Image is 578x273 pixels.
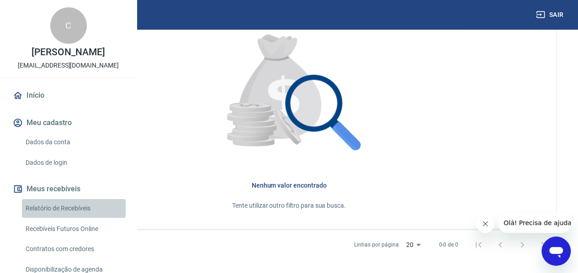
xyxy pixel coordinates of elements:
[22,199,126,218] a: Relatório de Recebíveis
[206,9,372,177] img: Nenhum item encontrado
[232,202,346,209] span: Tente utilizar outro filtro para sua busca.
[11,113,126,133] button: Meu cadastro
[541,236,571,266] iframe: Botão para abrir a janela de mensagens
[22,133,126,152] a: Dados da conta
[32,47,105,57] p: [PERSON_NAME]
[22,153,126,172] a: Dados de login
[11,179,126,199] button: Meus recebíveis
[50,7,87,44] div: C
[5,6,77,14] span: Olá! Precisa de ajuda?
[11,85,126,105] a: Início
[37,181,541,190] h6: Nenhum valor encontrado
[439,241,458,249] p: 0-0 de 0
[354,241,398,249] p: Linhas por página
[476,215,494,233] iframe: Fechar mensagem
[22,220,126,238] a: Recebíveis Futuros Online
[22,240,126,258] a: Contratos com credores
[18,61,119,70] p: [EMAIL_ADDRESS][DOMAIN_NAME]
[402,238,424,252] div: 20
[498,213,571,233] iframe: Mensagem da empresa
[534,6,567,23] button: Sair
